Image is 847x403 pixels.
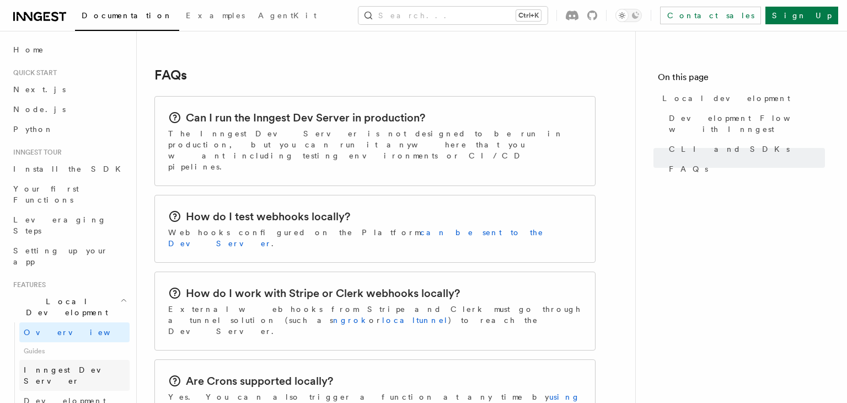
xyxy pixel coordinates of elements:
[186,11,245,20] span: Examples
[9,280,46,289] span: Features
[24,328,137,337] span: Overview
[258,11,317,20] span: AgentKit
[615,9,642,22] button: Toggle dark mode
[251,3,323,30] a: AgentKit
[154,67,187,83] a: FAQs
[168,128,582,172] p: The Inngest Dev Server is not designed to be run in production, but you can run it anywhere that ...
[9,241,130,272] a: Setting up your app
[186,285,460,301] h2: How do I work with Stripe or Clerk webhooks locally?
[13,184,79,204] span: Your first Functions
[382,316,448,325] a: localtunnel
[24,365,118,385] span: Inngest Dev Server
[658,71,825,88] h4: On this page
[186,209,350,224] h2: How do I test webhooks locally?
[19,322,130,342] a: Overview
[9,79,130,99] a: Next.js
[9,68,57,77] span: Quick start
[75,3,179,31] a: Documentation
[168,304,582,337] p: External webhooks from Stripe and Clerk must go through a tunnel solution (such as or ) to reach ...
[669,163,708,174] span: FAQs
[168,227,582,249] p: Webhooks configured on the Platform .
[658,88,825,108] a: Local development
[660,7,761,24] a: Contact sales
[9,179,130,210] a: Your first Functions
[669,113,825,135] span: Development Flow with Inngest
[13,215,106,235] span: Leveraging Steps
[669,144,790,155] span: CLI and SDKs
[333,316,369,325] a: ngrok
[662,93,790,104] span: Local development
[516,10,541,21] kbd: Ctrl+K
[9,148,62,157] span: Inngest tour
[358,7,548,24] button: Search...Ctrl+K
[9,40,130,60] a: Home
[179,3,251,30] a: Examples
[82,11,173,20] span: Documentation
[19,360,130,391] a: Inngest Dev Server
[168,228,544,248] a: can be sent to the Dev Server
[9,159,130,179] a: Install the SDK
[664,159,825,179] a: FAQs
[9,296,120,318] span: Local Development
[13,44,44,55] span: Home
[664,108,825,139] a: Development Flow with Inngest
[664,139,825,159] a: CLI and SDKs
[13,125,53,134] span: Python
[13,85,66,94] span: Next.js
[19,342,130,360] span: Guides
[9,210,130,241] a: Leveraging Steps
[9,99,130,119] a: Node.js
[13,105,66,114] span: Node.js
[13,165,127,173] span: Install the SDK
[9,291,130,322] button: Local Development
[765,7,838,24] a: Sign Up
[9,119,130,139] a: Python
[13,246,108,266] span: Setting up your app
[186,110,425,125] h2: Can I run the Inngest Dev Server in production?
[186,373,333,389] h2: Are Crons supported locally?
